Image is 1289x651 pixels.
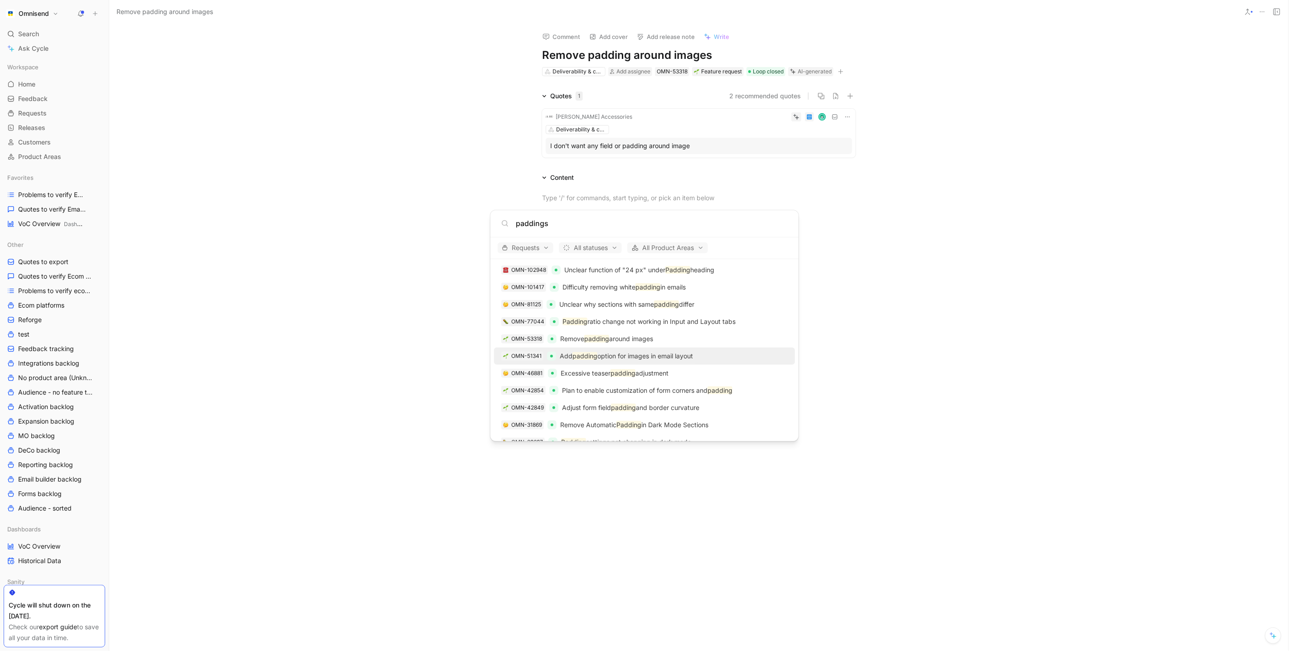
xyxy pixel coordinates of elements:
img: 🐛 [503,439,509,445]
img: 🤔 [503,371,509,376]
mark: padding [572,352,597,360]
img: 🌱 [503,336,509,342]
p: Plan to enable customization of form corners and [562,385,732,396]
mark: padding [707,386,732,394]
a: 🌱OMN-51341Addpaddingoption for images in email layout [494,347,795,365]
div: OMN-81125 [511,300,541,309]
p: Difficulty removing white in emails [562,282,686,293]
button: All Product Areas [627,242,708,253]
mark: Padding [665,266,690,274]
p: Excessive teaser adjustment [561,368,669,379]
p: ratio change not working in Input and Layout tabs [562,316,736,327]
div: OMN-31869 [511,420,542,429]
div: OMN-42854 [511,386,544,395]
mark: Padding [562,318,587,325]
input: Type a command or search anything [516,218,788,229]
div: OMN-51341 [511,352,542,361]
a: 🤔OMN-46881Excessive teaserpaddingadjustment [494,365,795,382]
a: 🤔OMN-101417Difficulty removing whitepaddingin emails [494,279,795,296]
img: 🌱 [503,353,509,359]
img: ☎️ [503,267,509,273]
div: OMN-102948 [511,265,546,275]
div: OMN-53318 [511,334,542,343]
a: 🐛OMN-77044Paddingratio change not working in Input and Layout tabs [494,313,795,330]
button: Requests [498,242,553,253]
mark: Padding [616,421,641,429]
mark: padding [584,335,609,342]
img: 🤔 [503,422,509,428]
button: All statuses [559,242,622,253]
p: Remove around images [560,333,653,344]
span: All statuses [563,242,618,253]
p: Unclear function of "24 px" under heading [564,265,714,275]
mark: padding [654,300,679,308]
a: ☎️OMN-102948Unclear function of "24 px" underPaddingheading [494,261,795,279]
mark: padding [611,404,636,411]
p: Add option for images in email layout [560,351,693,362]
mark: padding [635,283,660,291]
span: All Product Areas [631,242,704,253]
span: Requests [502,242,549,253]
div: OMN-101417 [511,283,544,292]
div: OMN-42849 [511,403,544,412]
p: Adjust form field and border curvature [562,402,699,413]
mark: padding [611,369,635,377]
a: 🤔OMN-81125Unclear why sections with samepaddingdiffer [494,296,795,313]
mark: Padding [561,438,586,446]
p: Unclear why sections with same differ [559,299,694,310]
a: 🌱OMN-53318Removepaddingaround images [494,330,795,347]
p: settings not changing in dark mode [561,437,691,448]
a: 🌱OMN-42849Adjust form fieldpaddingand border curvature [494,399,795,416]
div: OMN-29697 [511,438,543,447]
a: 🤔OMN-31869Remove AutomaticPaddingin Dark Mode Sections [494,416,795,434]
a: 🐛OMN-29697Paddingsettings not changing in dark mode [494,434,795,451]
a: 🌱OMN-42854Plan to enable customization of form corners andpadding [494,382,795,399]
div: OMN-77044 [511,317,544,326]
img: 🤔 [503,302,509,307]
img: 🐛 [503,319,509,324]
img: 🌱 [503,388,509,393]
p: Remove Automatic in Dark Mode Sections [560,420,708,430]
div: OMN-46881 [511,369,543,378]
img: 🤔 [503,285,509,290]
img: 🌱 [503,405,509,410]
